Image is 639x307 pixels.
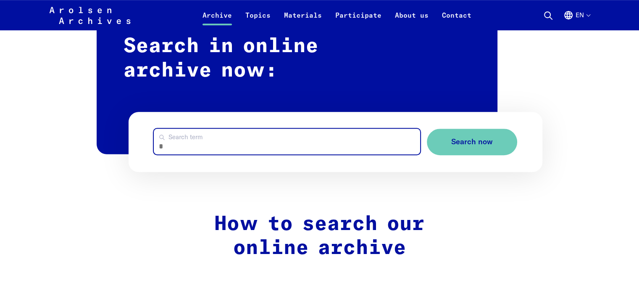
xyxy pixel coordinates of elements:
h2: How to search our online archive [142,212,497,261]
button: English, language selection [563,10,590,30]
a: About us [388,10,435,30]
h2: Search in online archive now: [97,18,497,154]
a: Topics [239,10,277,30]
button: Search now [427,129,517,155]
a: Contact [435,10,478,30]
nav: Primary [196,5,478,25]
a: Archive [196,10,239,30]
span: Search now [451,138,493,146]
a: Materials [277,10,329,30]
a: Participate [329,10,388,30]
